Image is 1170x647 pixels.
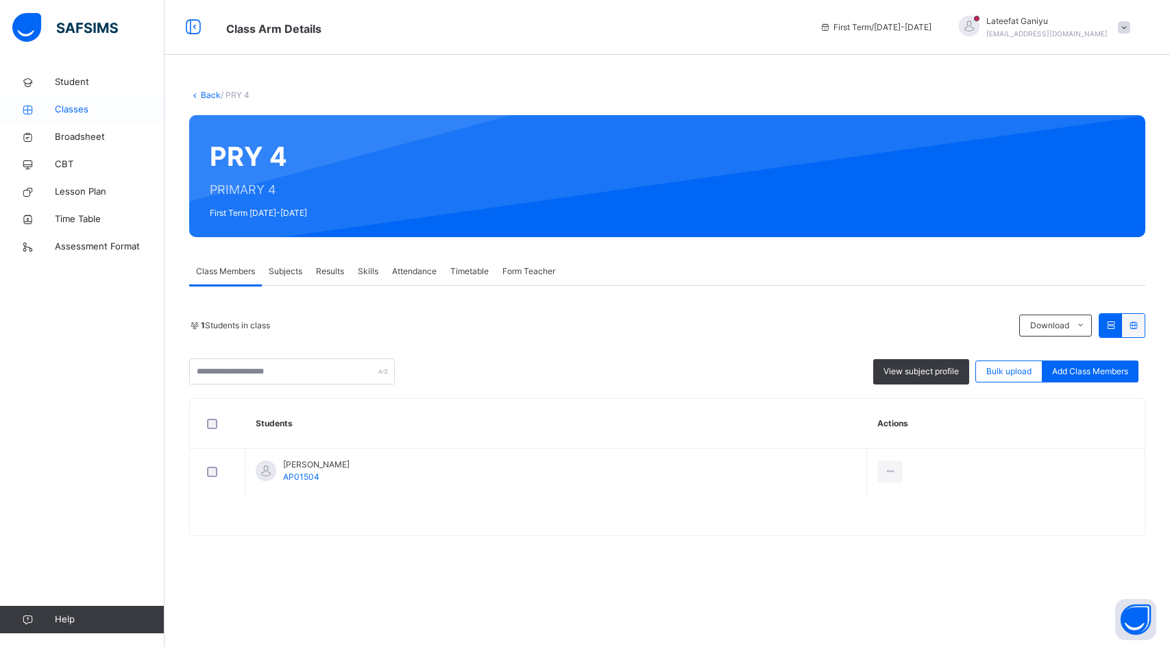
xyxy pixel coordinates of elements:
[226,22,321,36] span: Class Arm Details
[55,158,164,171] span: CBT
[55,75,164,89] span: Student
[450,265,489,278] span: Timetable
[1052,365,1128,378] span: Add Class Members
[55,103,164,117] span: Classes
[245,399,867,449] th: Students
[283,472,319,482] span: AP01504
[1030,319,1069,332] span: Download
[986,15,1108,27] span: Lateefat Ganiyu
[283,459,350,471] span: [PERSON_NAME]
[1115,599,1156,640] button: Open asap
[883,365,959,378] span: View subject profile
[201,319,270,332] span: Students in class
[820,21,931,34] span: session/term information
[201,90,221,100] a: Back
[986,365,1032,378] span: Bulk upload
[55,212,164,226] span: Time Table
[358,265,378,278] span: Skills
[986,29,1108,38] span: [EMAIL_ADDRESS][DOMAIN_NAME]
[55,240,164,254] span: Assessment Format
[945,15,1137,40] div: LateefatGaniyu
[269,265,302,278] span: Subjects
[201,320,205,330] b: 1
[392,265,437,278] span: Attendance
[55,613,164,626] span: Help
[196,265,255,278] span: Class Members
[867,399,1145,449] th: Actions
[55,130,164,144] span: Broadsheet
[55,185,164,199] span: Lesson Plan
[502,265,555,278] span: Form Teacher
[12,13,118,42] img: safsims
[221,90,249,100] span: / PRY 4
[316,265,344,278] span: Results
